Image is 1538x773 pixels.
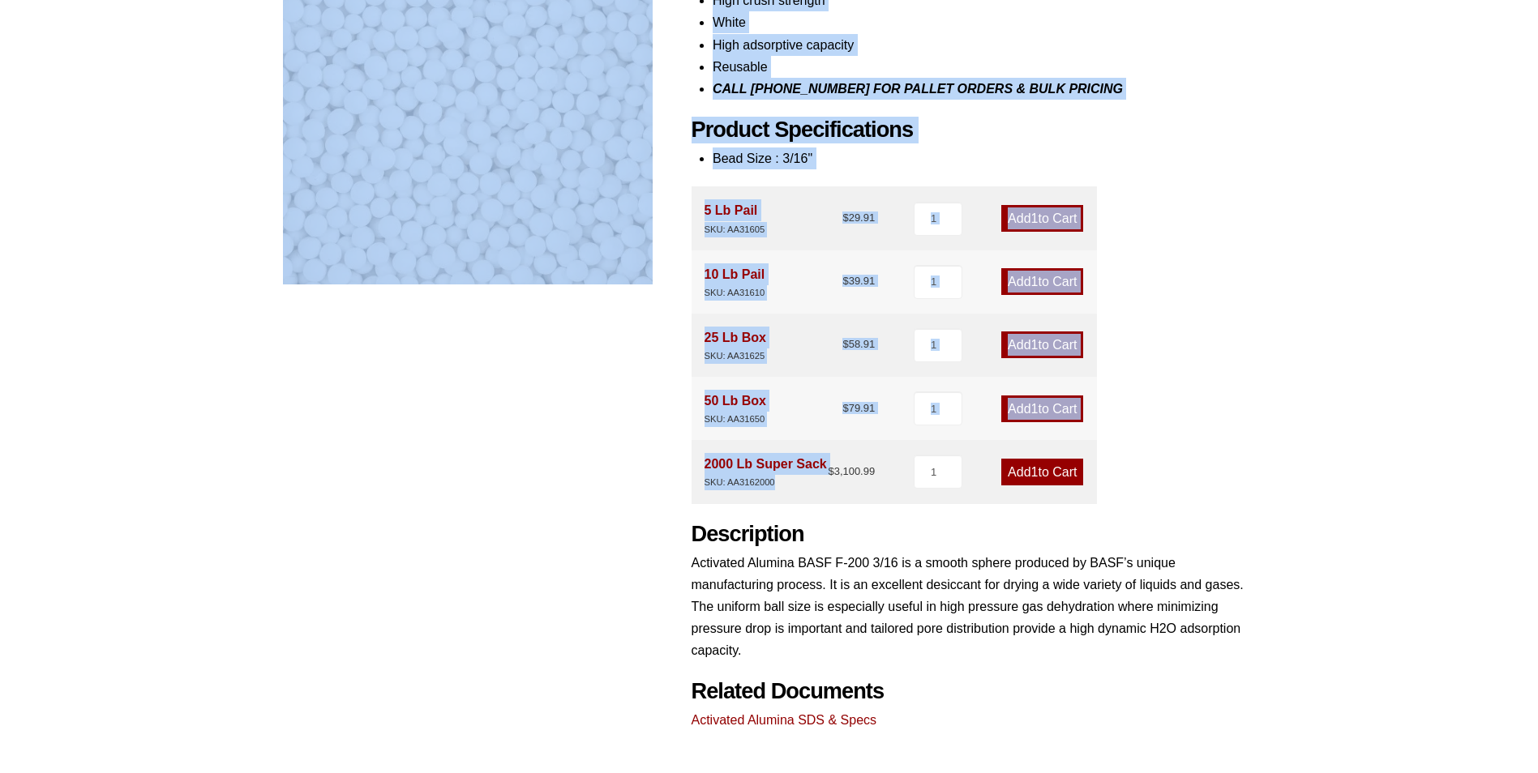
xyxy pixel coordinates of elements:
[1031,338,1039,352] span: 1
[1031,465,1039,479] span: 1
[705,453,827,490] div: 2000 Lb Super Sack
[842,275,848,287] span: $
[705,199,765,237] div: 5 Lb Pail
[1031,402,1039,416] span: 1
[692,713,877,727] a: Activated Alumina SDS & Specs
[828,465,875,477] bdi: 3,100.99
[842,338,848,350] span: $
[842,211,875,224] bdi: 29.91
[705,222,765,237] div: SKU: AA31605
[705,475,827,490] div: SKU: AA3162000
[705,263,765,301] div: 10 Lb Pail
[1001,205,1083,232] a: Add1to Cart
[842,402,848,414] span: $
[1001,459,1083,485] a: Add1to Cart
[1001,268,1083,295] a: Add1to Cart
[842,338,875,350] bdi: 58.91
[705,327,766,364] div: 25 Lb Box
[692,521,1256,548] h2: Description
[1001,331,1083,358] a: Add1to Cart
[713,147,1256,169] li: Bead Size : 3/16"
[705,390,766,427] div: 50 Lb Box
[692,117,1256,143] h2: Product Specifications
[705,285,765,301] div: SKU: AA31610
[713,34,1256,56] li: High adsorptive capacity
[713,82,1123,96] i: CALL [PHONE_NUMBER] FOR PALLET ORDERS & BULK PRICING
[828,465,833,477] span: $
[842,402,875,414] bdi: 79.91
[1001,395,1083,422] a: Add1to Cart
[692,552,1256,662] p: Activated Alumina BASF F-200 3/16 is a smooth sphere produced by BASF’s unique manufacturing proc...
[713,11,1256,33] li: White
[1031,275,1039,288] span: 1
[705,348,766,364] div: SKU: AA31625
[1031,211,1039,225] span: 1
[842,275,875,287] bdi: 39.91
[713,56,1256,78] li: Reusable
[842,211,848,224] span: $
[705,412,766,427] div: SKU: AA31650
